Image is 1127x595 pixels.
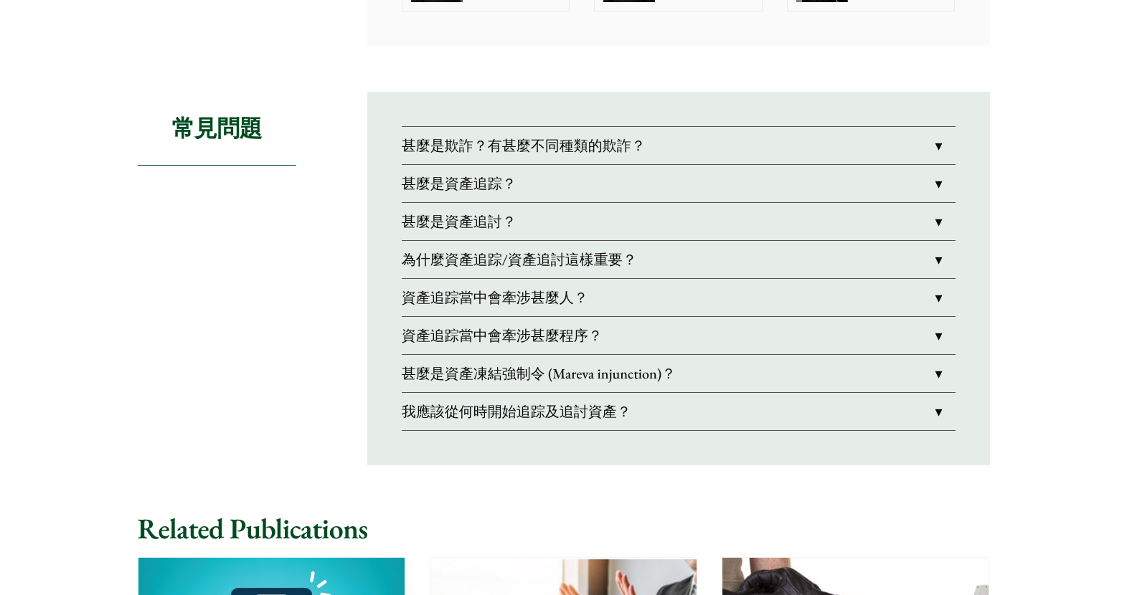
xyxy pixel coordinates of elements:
[402,241,956,278] a: 為什麼資產追踪/資產追討這樣重要？
[402,355,956,392] a: 甚麼是資產凍結強制令 (Mareva injunction)？
[402,317,956,354] a: 資產追踪當中會牽涉甚麼程序？
[402,393,956,430] a: 我應該從何時開始追踪及追討資產？
[138,92,296,166] h2: 常見問題
[402,279,956,316] a: 資產追踪當中會牽涉甚麼人？
[402,203,956,240] a: 甚麼是資產追討？
[402,165,956,202] a: 甚麼是資產追踪？
[138,511,990,546] h2: Related Publications
[402,127,956,164] a: 甚麼是欺詐？有甚麼不同種類的欺詐？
